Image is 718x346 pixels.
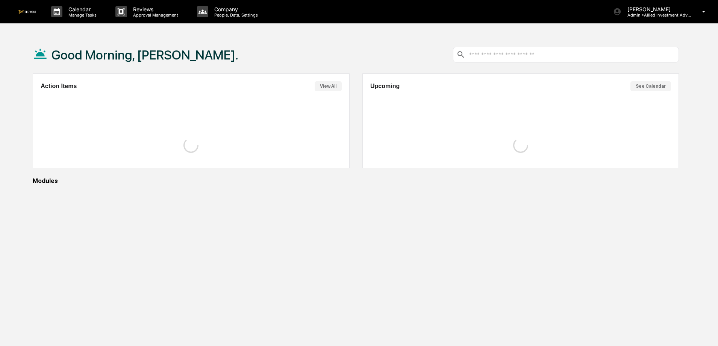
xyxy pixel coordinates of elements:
h2: Action Items [41,83,77,90]
h1: Good Morning, [PERSON_NAME]. [52,47,238,62]
p: Admin • Allied Investment Advisors [621,12,691,18]
button: View All [315,81,342,91]
p: [PERSON_NAME] [621,6,691,12]
p: Calendar [62,6,100,12]
p: Company [208,6,262,12]
p: People, Data, Settings [208,12,262,18]
h2: Upcoming [370,83,400,90]
button: See Calendar [630,81,671,91]
p: Reviews [127,6,182,12]
div: Modules [33,177,679,184]
p: Manage Tasks [62,12,100,18]
p: Approval Management [127,12,182,18]
img: logo [18,10,36,13]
